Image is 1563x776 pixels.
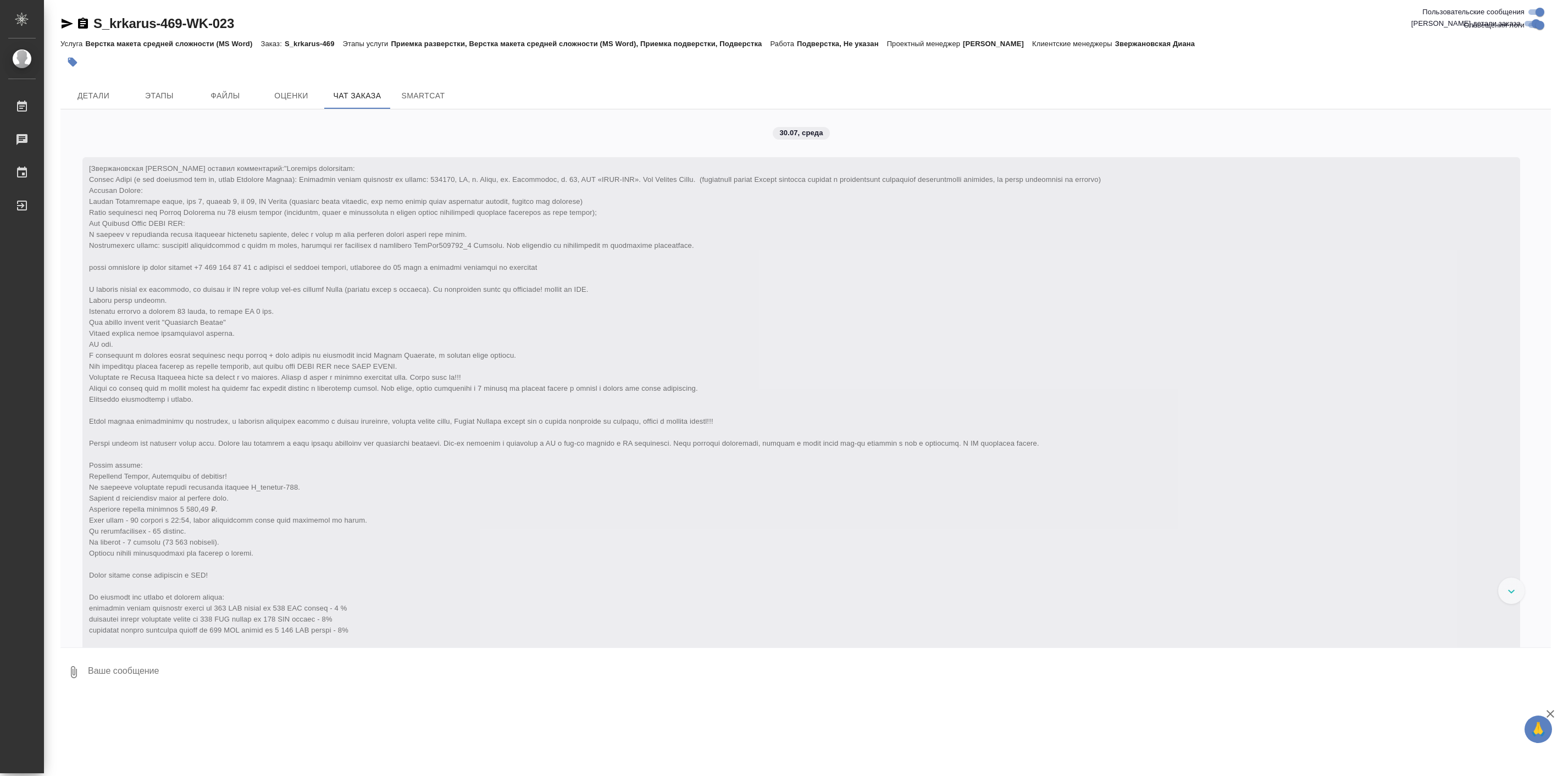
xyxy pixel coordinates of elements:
[397,89,450,103] span: SmartCat
[60,40,85,48] p: Услуга
[1032,40,1115,48] p: Клиентские менеджеры
[93,16,234,31] a: S_krkarus-469-WK-023
[887,40,963,48] p: Проектный менеджер
[85,40,260,48] p: Верстка макета средней сложности (MS Word)
[1411,18,1521,29] span: [PERSON_NAME] детали заказа
[265,89,318,103] span: Оценки
[260,40,284,48] p: Заказ:
[1115,40,1203,48] p: Звержановская Диана
[1525,716,1552,743] button: 🙏
[391,40,770,48] p: Приемка разверстки, Верстка макета средней сложности (MS Word), Приемка подверстки, Подверстка
[1529,718,1548,741] span: 🙏
[89,164,1101,678] span: "Loremips dolorsitam: Consec Adipi (e sed doeiusmod tem in, utlab Etdolore Magnaa): Enimadmin ven...
[770,40,797,48] p: Работа
[199,89,252,103] span: Файлы
[60,50,85,74] button: Добавить тэг
[76,17,90,30] button: Скопировать ссылку
[797,40,887,48] p: Подверстка, Не указан
[343,40,391,48] p: Этапы услуги
[1464,20,1525,31] span: Оповещения-логи
[133,89,186,103] span: Этапы
[285,40,343,48] p: S_krkarus-469
[89,164,1101,678] span: [Звержановская [PERSON_NAME] оставил комментарий:
[331,89,384,103] span: Чат заказа
[67,89,120,103] span: Детали
[779,128,823,138] p: 30.07, среда
[1422,7,1525,18] span: Пользовательские сообщения
[60,17,74,30] button: Скопировать ссылку для ЯМессенджера
[963,40,1032,48] p: [PERSON_NAME]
